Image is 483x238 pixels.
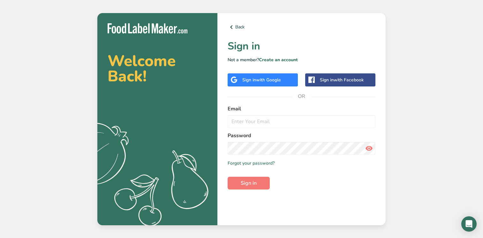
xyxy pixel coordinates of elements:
[228,39,375,54] h1: Sign in
[228,105,375,113] label: Email
[228,56,375,63] p: Not a member?
[228,23,375,31] a: Back
[241,179,257,187] span: Sign in
[108,23,187,34] img: Food Label Maker
[242,77,281,83] div: Sign in
[259,57,298,63] a: Create an account
[292,87,311,106] span: OR
[334,77,364,83] span: with Facebook
[228,177,270,190] button: Sign in
[228,115,375,128] input: Enter Your Email
[108,53,207,84] h2: Welcome Back!
[461,216,477,232] div: Open Intercom Messenger
[228,160,275,167] a: Forgot your password?
[256,77,281,83] span: with Google
[228,132,375,139] label: Password
[320,77,364,83] div: Sign in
